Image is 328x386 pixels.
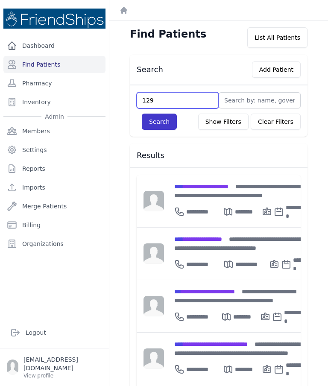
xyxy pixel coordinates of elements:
a: Members [3,123,105,140]
a: Merge Patients [3,198,105,215]
button: Add Patient [252,61,301,78]
a: [EMAIL_ADDRESS][DOMAIN_NAME] View profile [7,355,102,379]
img: person-242608b1a05df3501eefc295dc1bc67a.jpg [143,296,164,316]
a: Dashboard [3,37,105,54]
a: Pharmacy [3,75,105,92]
img: Medical Missions EMR [3,9,105,29]
button: Show Filters [198,114,249,130]
img: person-242608b1a05df3501eefc295dc1bc67a.jpg [143,348,164,369]
h3: Results [137,150,301,161]
div: List All Patients [247,27,307,48]
h3: Search [137,64,163,75]
h1: Find Patients [130,27,206,41]
a: Imports [3,179,105,196]
a: Billing [3,216,105,234]
a: Logout [7,324,102,341]
input: Search by: name, government id or phone [219,92,301,108]
a: Inventory [3,94,105,111]
input: Find by: id [137,92,219,108]
button: Search [142,114,177,130]
a: Find Patients [3,56,105,73]
img: person-242608b1a05df3501eefc295dc1bc67a.jpg [143,191,164,211]
img: person-242608b1a05df3501eefc295dc1bc67a.jpg [143,243,164,264]
span: Admin [41,112,67,121]
button: Clear Filters [251,114,301,130]
a: Organizations [3,235,105,252]
p: View profile [23,372,102,379]
p: [EMAIL_ADDRESS][DOMAIN_NAME] [23,355,102,372]
a: Settings [3,141,105,158]
a: Reports [3,160,105,177]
